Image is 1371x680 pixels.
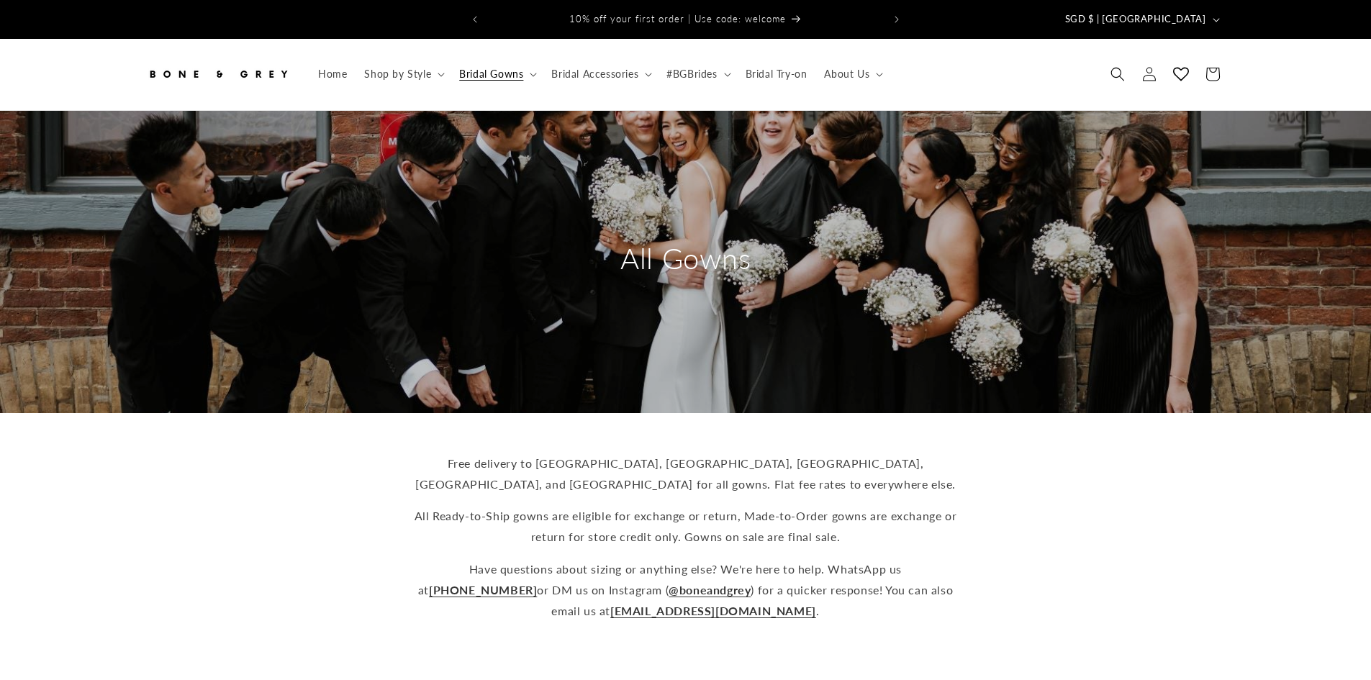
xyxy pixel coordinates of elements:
p: Have questions about sizing or anything else? We're here to help. WhatsApp us at or DM us on Inst... [405,559,967,621]
summary: About Us [815,59,889,89]
a: [PHONE_NUMBER] [429,583,537,597]
summary: Bridal Accessories [543,59,658,89]
h2: All Gowns [549,240,823,277]
span: Shop by Style [364,68,431,81]
summary: Search [1102,58,1134,90]
img: Bone and Grey Bridal [146,58,290,90]
a: [EMAIL_ADDRESS][DOMAIN_NAME] [610,604,816,617]
button: Next announcement [881,6,913,33]
p: Free delivery to [GEOGRAPHIC_DATA], [GEOGRAPHIC_DATA], [GEOGRAPHIC_DATA], [GEOGRAPHIC_DATA], and ... [405,453,967,495]
span: Bridal Gowns [459,68,523,81]
span: Home [318,68,347,81]
span: About Us [824,68,869,81]
summary: Shop by Style [356,59,451,89]
button: Previous announcement [459,6,491,33]
a: @boneandgrey [669,583,751,597]
summary: Bridal Gowns [451,59,543,89]
span: Bridal Accessories [551,68,638,81]
span: SGD $ | [GEOGRAPHIC_DATA] [1065,12,1206,27]
a: Bone and Grey Bridal [140,53,295,96]
summary: #BGBrides [658,59,736,89]
p: All Ready-to-Ship gowns are eligible for exchange or return, Made-to-Order gowns are exchange or ... [405,506,967,548]
a: Bridal Try-on [737,59,816,89]
span: 10% off your first order | Use code: welcome [569,13,786,24]
span: Bridal Try-on [746,68,807,81]
span: #BGBrides [666,68,717,81]
button: SGD $ | [GEOGRAPHIC_DATA] [1056,6,1226,33]
a: Home [309,59,356,89]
